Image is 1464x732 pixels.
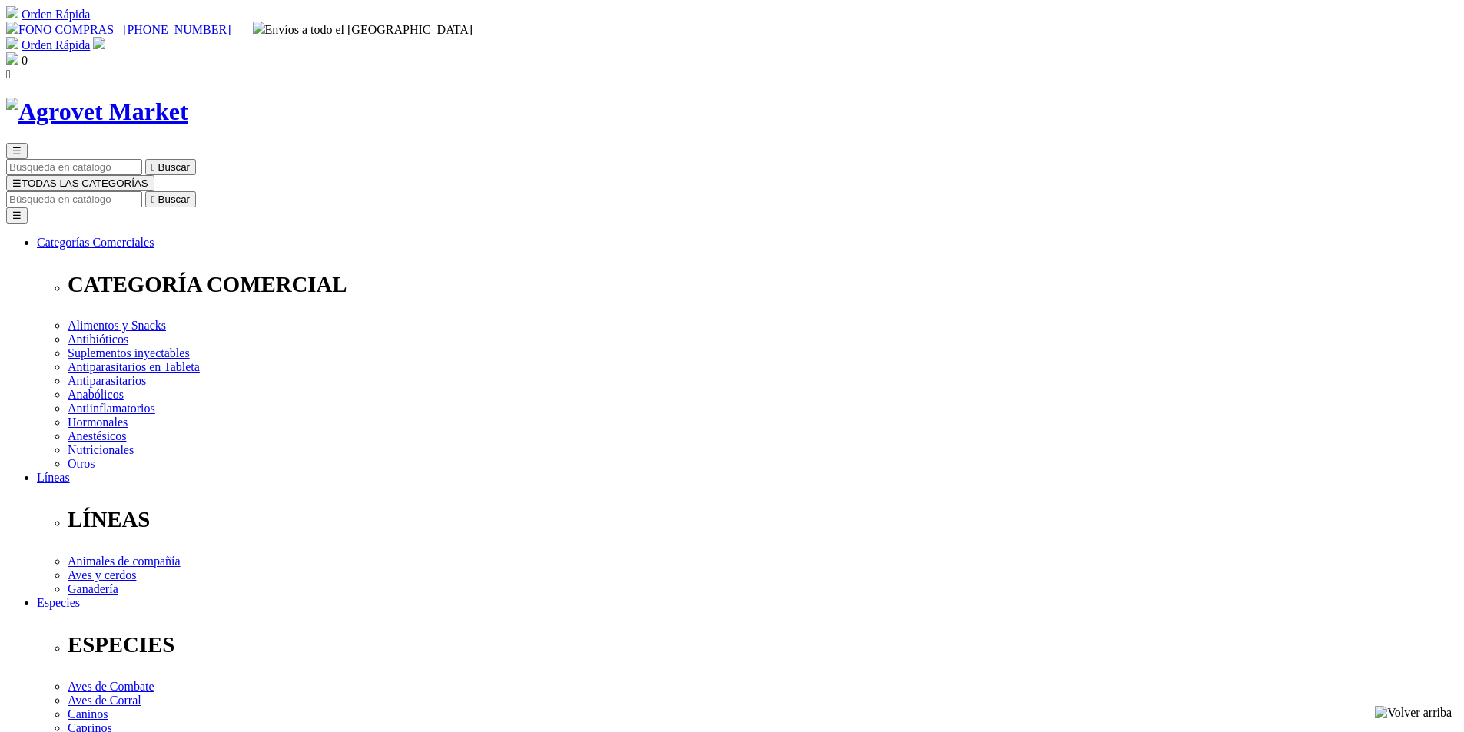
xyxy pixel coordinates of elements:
i:  [151,194,155,205]
img: Agrovet Market [6,98,188,126]
a: Orden Rápida [22,38,90,51]
img: phone.svg [6,22,18,34]
p: CATEGORÍA COMERCIAL [68,272,1458,297]
button:  Buscar [145,159,196,175]
span: Buscar [158,161,190,173]
a: Otros [68,457,95,470]
a: Orden Rápida [22,8,90,21]
a: Ganadería [68,582,118,595]
p: LÍNEAS [68,507,1458,532]
img: shopping-bag.svg [6,52,18,65]
input: Buscar [6,191,142,207]
a: Animales de compañía [68,555,181,568]
span: Buscar [158,194,190,205]
button:  Buscar [145,191,196,207]
a: Antibióticos [68,333,128,346]
img: delivery-truck.svg [253,22,265,34]
img: shopping-cart.svg [6,37,18,49]
a: Acceda a su cuenta de cliente [93,38,105,51]
a: Especies [37,596,80,609]
i:  [151,161,155,173]
a: Anestésicos [68,429,126,442]
input: Buscar [6,159,142,175]
img: Volver arriba [1375,706,1452,720]
a: Líneas [37,471,70,484]
a: Caninos [68,707,108,720]
a: FONO COMPRAS [6,23,114,36]
img: user.svg [93,37,105,49]
span: ☰ [12,145,22,157]
a: Hormonales [68,416,128,429]
a: Aves de Combate [68,680,154,693]
img: shopping-cart.svg [6,6,18,18]
a: Antiinflamatorios [68,402,155,415]
a: [PHONE_NUMBER] [123,23,231,36]
a: Nutricionales [68,443,134,456]
a: Aves de Corral [68,694,141,707]
span: Envíos a todo el [GEOGRAPHIC_DATA] [253,23,473,36]
button: ☰TODAS LAS CATEGORÍAS [6,175,154,191]
p: ESPECIES [68,632,1458,657]
a: Categorías Comerciales [37,236,154,249]
a: Alimentos y Snacks [68,319,166,332]
span: ☰ [12,177,22,189]
button: ☰ [6,143,28,159]
i:  [6,68,11,81]
a: Suplementos inyectables [68,346,190,359]
a: Antiparasitarios [68,374,146,387]
a: Antiparasitarios en Tableta [68,360,200,373]
a: Anabólicos [68,388,124,401]
span: 0 [22,54,28,67]
a: Aves y cerdos [68,568,136,581]
button: ☰ [6,207,28,224]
